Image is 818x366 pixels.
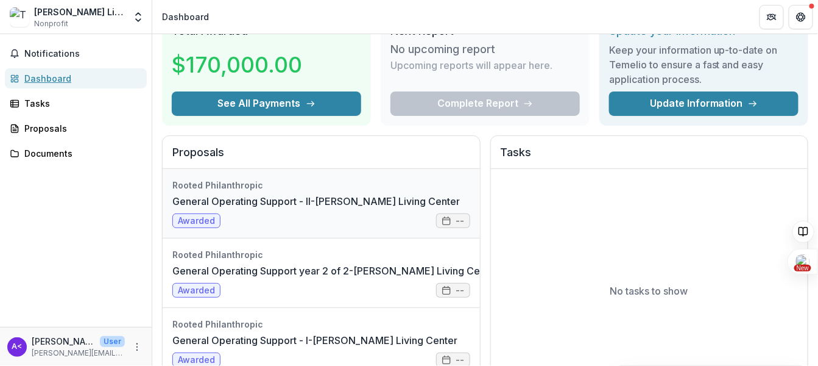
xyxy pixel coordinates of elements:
p: User [100,336,125,347]
p: No tasks to show [610,284,688,298]
button: Partners [760,5,784,29]
a: Tasks [5,93,147,113]
a: General Operating Support year 2 of 2-[PERSON_NAME] Living Center [172,264,498,278]
a: Proposals [5,118,147,138]
h2: Proposals [172,146,470,169]
div: [PERSON_NAME] Living Center [34,5,125,18]
span: Nonprofit [34,18,68,29]
h3: Keep your information up-to-date on Temelio to ensure a fast and easy application process. [609,43,799,87]
a: Dashboard [5,68,147,88]
p: [PERSON_NAME][EMAIL_ADDRESS][PERSON_NAME][DOMAIN_NAME] [32,348,125,359]
img: Theresa Living Center [10,7,29,27]
a: Documents [5,143,147,163]
div: Documents [24,147,137,160]
div: Tasks [24,97,137,110]
h3: $170,000.00 [172,48,302,81]
button: Get Help [789,5,813,29]
button: See All Payments [172,91,361,116]
span: Notifications [24,49,142,59]
p: [PERSON_NAME] <[PERSON_NAME][EMAIL_ADDRESS][PERSON_NAME][DOMAIN_NAME]> [32,335,95,348]
button: More [130,340,144,354]
h2: Tasks [501,146,799,169]
h3: No upcoming report [390,43,495,56]
a: Update Information [609,91,799,116]
a: General Operating Support - II-[PERSON_NAME] Living Center [172,194,460,209]
a: General Operating Support - I-[PERSON_NAME] Living Center [172,333,457,348]
nav: breadcrumb [157,8,214,26]
div: Angie Hays <angie.hays@theresalivingcenter.org> [12,343,23,351]
div: Proposals [24,122,137,135]
div: Dashboard [24,72,137,85]
p: Upcoming reports will appear here. [390,58,552,73]
div: Dashboard [162,10,209,23]
button: Open entity switcher [130,5,147,29]
button: Notifications [5,44,147,63]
